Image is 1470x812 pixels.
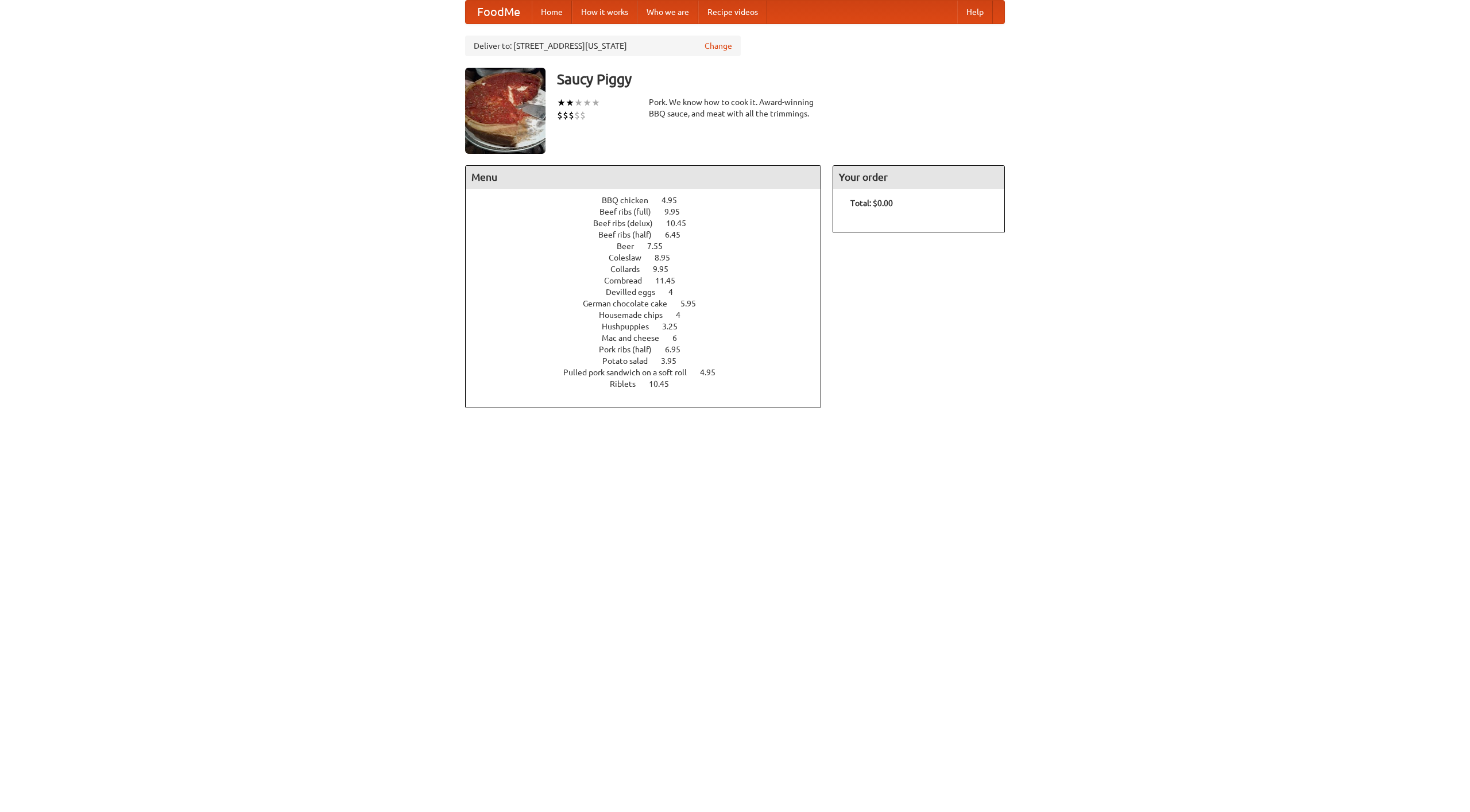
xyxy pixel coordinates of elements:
a: Hushpuppies 3.25 [602,322,699,331]
span: German chocolate cake [583,299,679,308]
li: ★ [574,96,583,109]
a: Beef ribs (half) 6.45 [598,230,702,239]
li: ★ [557,96,566,109]
span: Beef ribs (half) [598,230,663,239]
span: 11.45 [655,276,687,285]
a: Riblets 10.45 [610,379,690,388]
span: Beer [617,242,645,251]
a: Home [532,1,572,24]
span: 4 [668,287,684,297]
span: 4 [676,310,692,320]
a: Coleslaw 8.95 [609,253,691,262]
a: Devilled eggs 4 [606,287,694,297]
li: $ [563,109,568,122]
b: Total: $0.00 [850,199,893,208]
div: Deliver to: [STREET_ADDRESS][US_STATE] [465,36,741,56]
span: Collards [610,265,651,274]
span: 10.45 [666,219,698,228]
span: 3.25 [662,322,689,331]
img: angular.jpg [465,68,546,154]
a: BBQ chicken 4.95 [602,196,698,205]
li: $ [574,109,580,122]
span: 8.95 [655,253,682,262]
span: Devilled eggs [606,287,667,297]
a: Beef ribs (full) 9.95 [599,207,701,216]
span: 4.95 [661,196,688,205]
span: 6.95 [665,345,692,354]
span: Beef ribs (full) [599,207,663,216]
a: Pulled pork sandwich on a soft roll 4.95 [563,368,737,377]
h4: Menu [466,166,821,189]
a: Change [705,40,732,52]
a: Beef ribs (delux) 10.45 [593,219,707,228]
a: German chocolate cake 5.95 [583,299,717,308]
span: Coleslaw [609,253,653,262]
li: $ [568,109,574,122]
a: Help [957,1,993,24]
span: 5.95 [680,299,707,308]
span: Potato salad [602,356,659,366]
a: Potato salad 3.95 [602,356,698,366]
h3: Saucy Piggy [557,68,1005,91]
span: 3.95 [661,356,688,366]
a: How it works [572,1,637,24]
span: Beef ribs (delux) [593,219,664,228]
h4: Your order [833,166,1004,189]
span: 9.95 [653,265,680,274]
span: Pork ribs (half) [599,345,663,354]
a: Mac and cheese 6 [602,333,698,343]
li: ★ [583,96,591,109]
span: Pulled pork sandwich on a soft roll [563,368,698,377]
span: Mac and cheese [602,333,671,343]
a: FoodMe [466,1,532,24]
a: Pork ribs (half) 6.95 [599,345,702,354]
li: ★ [591,96,600,109]
span: 6 [672,333,688,343]
span: BBQ chicken [602,196,660,205]
span: 7.55 [647,242,674,251]
a: Cornbread 11.45 [604,276,697,285]
span: Housemade chips [599,310,674,320]
span: 10.45 [649,379,680,388]
span: 9.95 [664,207,691,216]
a: Beer 7.55 [617,242,684,251]
li: $ [580,109,586,122]
span: Hushpuppies [602,322,660,331]
li: $ [557,109,563,122]
span: Cornbread [604,276,653,285]
li: ★ [566,96,574,109]
div: Pork. We know how to cook it. Award-winning BBQ sauce, and meat with all the trimmings. [649,96,821,119]
a: Housemade chips 4 [599,310,702,320]
a: Recipe videos [698,1,767,24]
span: Riblets [610,379,647,388]
span: 4.95 [700,368,727,377]
a: Who we are [637,1,698,24]
a: Collards 9.95 [610,265,690,274]
span: 6.45 [665,230,692,239]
